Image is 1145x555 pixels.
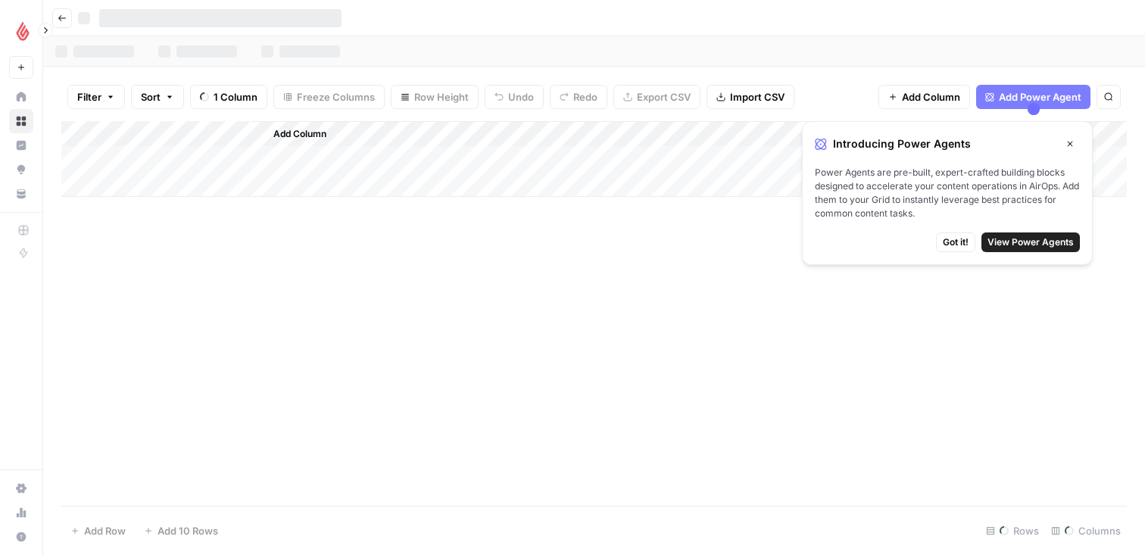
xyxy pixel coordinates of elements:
[9,476,33,500] a: Settings
[9,525,33,549] button: Help + Support
[1045,519,1127,543] div: Columns
[637,89,691,104] span: Export CSV
[254,124,332,144] button: Add Column
[391,85,479,109] button: Row Height
[414,89,469,104] span: Row Height
[815,166,1080,220] span: Power Agents are pre-built, expert-crafted building blocks designed to accelerate your content op...
[131,85,184,109] button: Sort
[902,89,960,104] span: Add Column
[297,89,375,104] span: Freeze Columns
[158,523,218,538] span: Add 10 Rows
[936,232,975,252] button: Got it!
[999,89,1081,104] span: Add Power Agent
[190,85,267,109] button: 1 Column
[9,109,33,133] a: Browse
[485,85,544,109] button: Undo
[981,232,1080,252] button: View Power Agents
[613,85,700,109] button: Export CSV
[141,89,161,104] span: Sort
[550,85,607,109] button: Redo
[976,85,1090,109] button: Add Power Agent
[980,519,1045,543] div: Rows
[508,89,534,104] span: Undo
[878,85,970,109] button: Add Column
[135,519,227,543] button: Add 10 Rows
[987,235,1074,249] span: View Power Agents
[943,235,969,249] span: Got it!
[707,85,794,109] button: Import CSV
[67,85,125,109] button: Filter
[273,127,326,141] span: Add Column
[84,523,126,538] span: Add Row
[9,12,33,50] button: Workspace: Lightspeed
[730,89,785,104] span: Import CSV
[273,85,385,109] button: Freeze Columns
[573,89,597,104] span: Redo
[9,182,33,206] a: Your Data
[9,500,33,525] a: Usage
[61,519,135,543] button: Add Row
[9,157,33,182] a: Opportunities
[9,85,33,109] a: Home
[9,17,36,45] img: Lightspeed Logo
[9,133,33,157] a: Insights
[77,89,101,104] span: Filter
[214,89,257,104] span: 1 Column
[815,134,1080,154] div: Introducing Power Agents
